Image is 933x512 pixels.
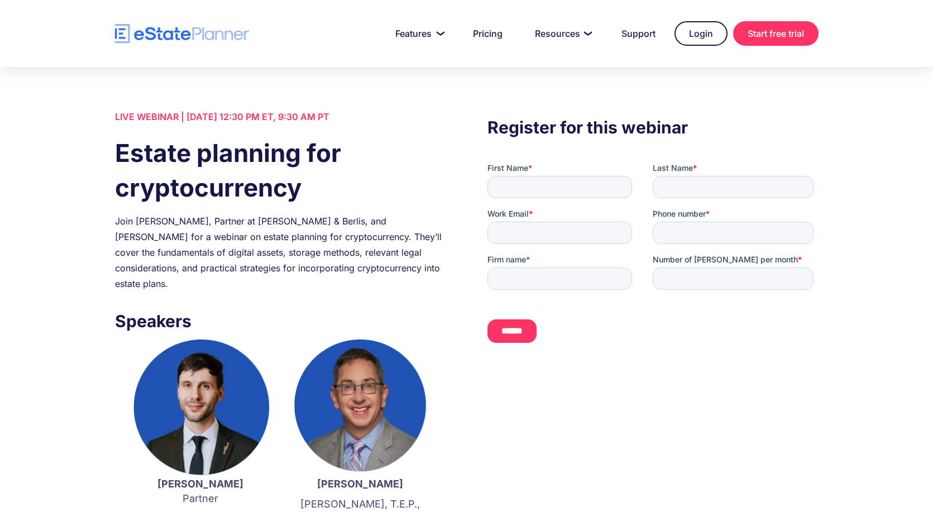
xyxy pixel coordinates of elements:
[674,21,728,46] a: Login
[487,114,818,140] h3: Register for this webinar
[382,22,454,45] a: Features
[115,136,446,205] h1: Estate planning for cryptocurrency
[115,24,249,44] a: home
[317,478,403,490] strong: [PERSON_NAME]
[733,21,819,46] a: Start free trial
[487,162,818,352] iframe: Form 0
[115,308,446,334] h3: Speakers
[157,478,243,490] strong: [PERSON_NAME]
[132,477,269,506] p: Partner
[115,109,446,125] div: LIVE WEBINAR | [DATE] 12:30 PM ET, 9:30 AM PT
[608,22,669,45] a: Support
[521,22,602,45] a: Resources
[460,22,516,45] a: Pricing
[115,213,446,291] div: Join [PERSON_NAME], Partner at [PERSON_NAME] & Berlis, and [PERSON_NAME] for a webinar on estate ...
